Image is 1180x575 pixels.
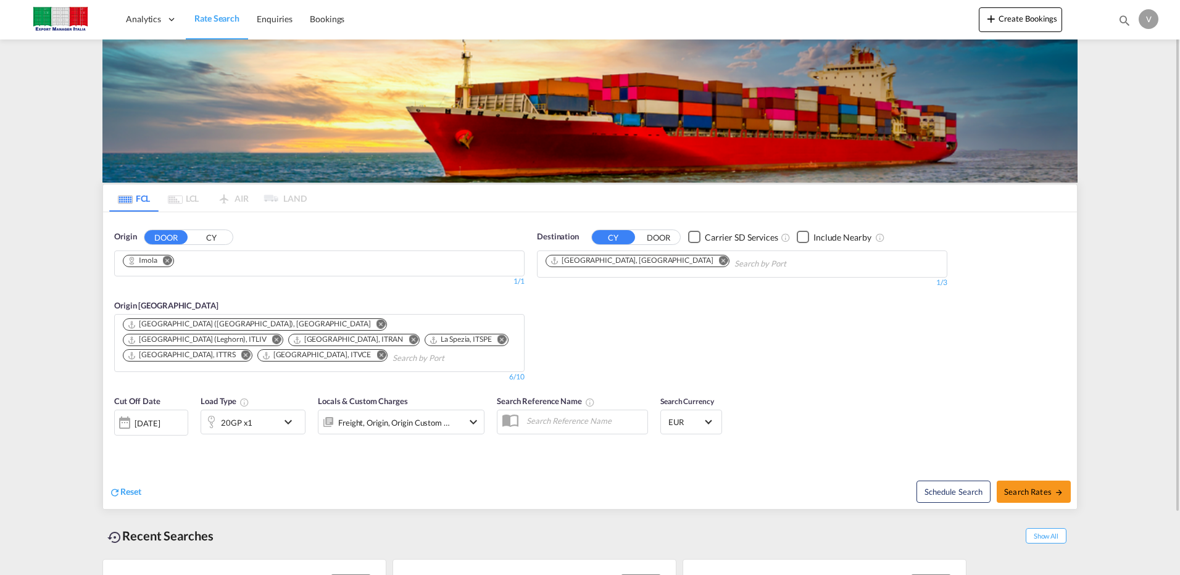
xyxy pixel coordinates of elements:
[585,397,595,407] md-icon: Your search will be saved by the below given name
[984,11,999,26] md-icon: icon-plus 400-fg
[189,230,233,244] button: CY
[102,39,1078,183] img: LCL+%26+FCL+BACKGROUND.png
[429,334,491,345] div: La Spezia, ITSPE
[368,319,386,331] button: Remove
[979,7,1062,32] button: icon-plus 400-fgCreate Bookings
[393,349,510,368] input: Search by Port
[264,334,283,347] button: Remove
[201,396,249,406] span: Load Type
[875,233,885,242] md-icon: Unchecked: Ignores neighbouring ports when fetching rates.Checked : Includes neighbouring ports w...
[114,410,188,436] div: [DATE]
[537,278,947,288] div: 1/3
[127,255,160,266] div: Press delete to remove this chip.
[592,230,635,244] button: CY
[509,372,525,383] div: 6/10
[135,418,160,429] div: [DATE]
[781,233,791,242] md-icon: Unchecked: Search for CY (Container Yard) services for all selected carriers.Checked : Search for...
[705,231,778,244] div: Carrier SD Services
[429,334,494,345] div: Press delete to remove this chip.
[114,276,525,287] div: 1/1
[293,334,404,345] div: Ravenna, ITRAN
[497,396,595,406] span: Search Reference Name
[127,255,157,266] div: Imola
[668,416,703,428] span: EUR
[310,14,344,24] span: Bookings
[1118,14,1131,32] div: icon-magnify
[127,319,373,329] div: Press delete to remove this chip.
[257,14,293,24] span: Enquiries
[1004,487,1063,497] span: Search Rates
[114,231,136,243] span: Origin
[127,319,370,329] div: Genova (Genoa), ITGOA
[109,487,120,498] md-icon: icon-refresh
[144,230,188,244] button: DOOR
[401,334,419,347] button: Remove
[1118,14,1131,27] md-icon: icon-magnify
[637,230,680,244] button: DOOR
[550,255,715,266] div: Press delete to remove this chip.
[114,300,218,310] span: Origin [GEOGRAPHIC_DATA]
[120,486,141,497] span: Reset
[127,350,238,360] div: Press delete to remove this chip.
[103,212,1077,509] div: OriginDOOR CY Chips container. Use arrow keys to select chips.1/1Origin [GEOGRAPHIC_DATA] Chips c...
[127,334,267,345] div: Livorno (Leghorn), ITLIV
[121,315,518,368] md-chips-wrap: Chips container. Use arrow keys to select chips.
[221,414,252,431] div: 20GP x1
[489,334,508,347] button: Remove
[107,530,122,545] md-icon: icon-backup-restore
[797,231,871,244] md-checkbox: Checkbox No Ink
[109,184,159,212] md-tab-item: FCL
[155,255,173,268] button: Remove
[688,231,778,244] md-checkbox: Checkbox No Ink
[544,251,857,274] md-chips-wrap: Chips container. Use arrow keys to select chips.
[19,6,102,33] img: 51022700b14f11efa3148557e262d94e.jpg
[114,396,160,406] span: Cut Off Date
[667,413,715,431] md-select: Select Currency: € EUREuro
[194,13,239,23] span: Rate Search
[239,397,249,407] md-icon: icon-information-outline
[114,434,123,450] md-datepicker: Select
[997,481,1071,503] button: Search Ratesicon-arrow-right
[813,231,871,244] div: Include Nearby
[102,522,218,550] div: Recent Searches
[262,350,372,360] div: Venezia, ITVCE
[368,350,387,362] button: Remove
[127,334,269,345] div: Press delete to remove this chip.
[550,255,713,266] div: Jebel Ali, AEJEA
[520,412,647,430] input: Search Reference Name
[293,334,406,345] div: Press delete to remove this chip.
[734,254,852,274] input: Chips input.
[262,350,374,360] div: Press delete to remove this chip.
[1139,9,1158,29] div: V
[109,486,141,499] div: icon-refreshReset
[537,231,579,243] span: Destination
[466,415,481,429] md-icon: icon-chevron-down
[127,350,236,360] div: Trieste, ITTRS
[318,410,484,434] div: Freight Origin Origin Custom Factory Stuffingicon-chevron-down
[126,13,161,25] span: Analytics
[916,481,991,503] button: Note: By default Schedule search will only considerorigin ports, destination ports and cut off da...
[660,397,714,406] span: Search Currency
[710,255,729,268] button: Remove
[109,184,307,212] md-pagination-wrapper: Use the left and right arrow keys to navigate between tabs
[121,251,184,273] md-chips-wrap: Chips container. Use arrow keys to select chips.
[1055,488,1063,497] md-icon: icon-arrow-right
[338,414,451,431] div: Freight Origin Origin Custom Factory Stuffing
[201,410,305,434] div: 20GP x1icon-chevron-down
[1026,528,1066,544] span: Show All
[318,396,408,406] span: Locals & Custom Charges
[233,350,252,362] button: Remove
[281,415,302,429] md-icon: icon-chevron-down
